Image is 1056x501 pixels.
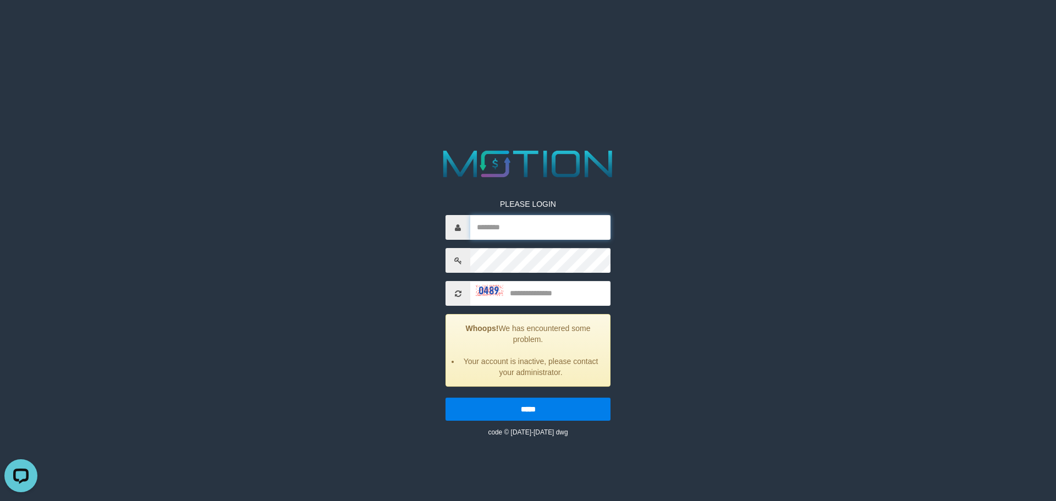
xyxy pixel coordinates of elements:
[488,428,568,436] small: code © [DATE]-[DATE] dwg
[460,356,602,378] li: Your account is inactive, please contact your administrator.
[476,285,503,296] img: captcha
[4,4,37,37] button: Open LiveChat chat widget
[446,199,610,210] p: PLEASE LOGIN
[466,324,499,333] strong: Whoops!
[436,146,620,182] img: MOTION_logo.png
[446,314,610,387] div: We has encountered some problem.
